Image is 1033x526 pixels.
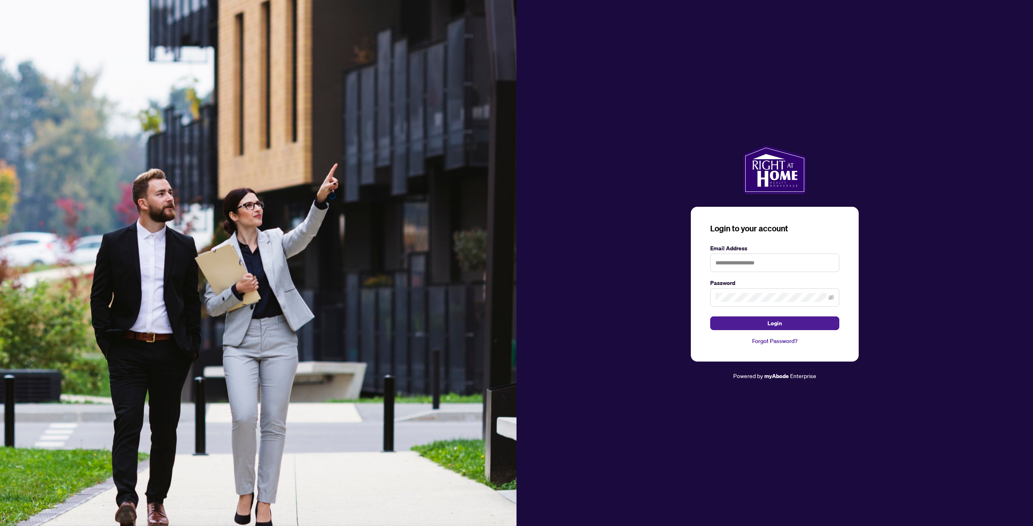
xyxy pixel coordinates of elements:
[764,372,789,380] a: myAbode
[767,317,782,330] span: Login
[710,279,839,287] label: Password
[733,372,763,379] span: Powered by
[710,337,839,345] a: Forgot Password?
[710,316,839,330] button: Login
[743,146,806,194] img: ma-logo
[790,372,816,379] span: Enterprise
[710,223,839,234] h3: Login to your account
[710,244,839,253] label: Email Address
[828,295,834,300] span: eye-invisible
